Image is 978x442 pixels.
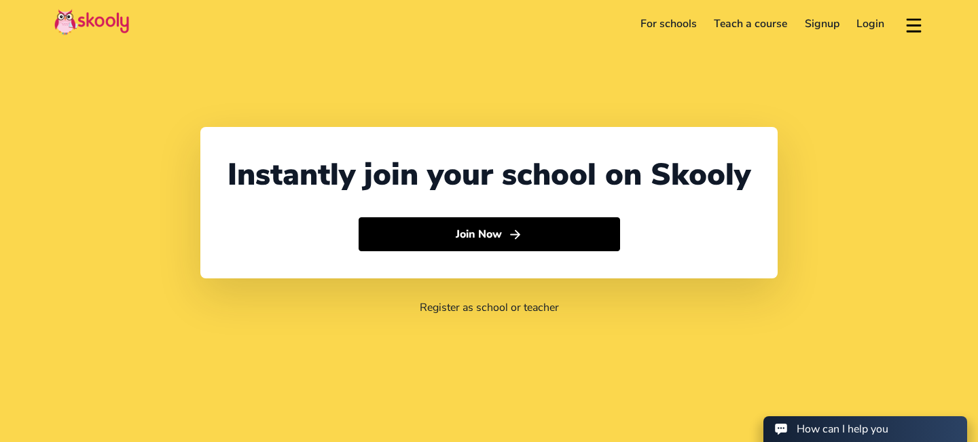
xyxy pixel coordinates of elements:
button: menu outline [904,13,924,35]
a: Signup [796,13,848,35]
div: Instantly join your school on Skooly [228,154,750,196]
a: For schools [632,13,706,35]
a: Login [848,13,894,35]
button: Join Nowarrow forward outline [359,217,620,251]
img: Skooly [54,9,129,35]
ion-icon: arrow forward outline [508,227,522,242]
a: Teach a course [705,13,796,35]
a: Register as school or teacher [420,300,559,315]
